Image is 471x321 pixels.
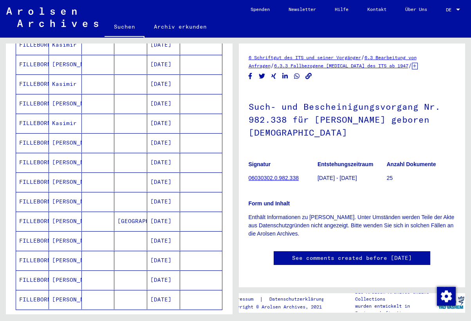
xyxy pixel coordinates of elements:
p: Die Arolsen Archives Online-Collections [355,288,437,303]
mat-cell: [GEOGRAPHIC_DATA] [114,212,147,231]
mat-cell: Kasimir [49,35,82,54]
mat-cell: [DATE] [147,231,180,250]
mat-cell: [DATE] [147,212,180,231]
mat-cell: [DATE] [147,172,180,192]
button: Share on LinkedIn [281,71,289,81]
mat-cell: [DATE] [147,55,180,74]
mat-cell: FILLEBORN [16,192,49,211]
mat-cell: [DATE] [147,35,180,54]
b: Entstehungszeitraum [318,161,373,167]
p: 25 [386,174,455,182]
mat-cell: [PERSON_NAME] [49,290,82,309]
b: Form und Inhalt [249,200,290,207]
button: Copy link [305,71,313,81]
mat-cell: FILLEBORN [16,172,49,192]
mat-cell: [PERSON_NAME] [49,153,82,172]
mat-cell: FILLEBORN [16,114,49,133]
h1: Such- und Bescheinigungsvorgang Nr. 982.338 für [PERSON_NAME] geboren [DEMOGRAPHIC_DATA] [249,89,456,149]
mat-cell: [PERSON_NAME] [49,231,82,250]
div: Zustimmung ändern [437,287,455,305]
b: Signatur [249,161,271,167]
mat-cell: [DATE] [147,251,180,270]
span: / [408,62,412,69]
div: | [229,295,334,303]
a: See comments created before [DATE] [292,254,412,262]
mat-cell: [DATE] [147,153,180,172]
p: [DATE] - [DATE] [318,174,386,182]
p: Enthält Informationen zu [PERSON_NAME]. Unter Umständen werden Teile der Akte aus Datenschutzgrün... [249,213,456,238]
mat-cell: FILLEBORN [16,290,49,309]
mat-cell: [DATE] [147,133,180,152]
a: Suchen [105,17,144,38]
mat-cell: [PERSON_NAME] [49,212,82,231]
a: Impressum [229,295,260,303]
mat-cell: FILLEBORN [16,133,49,152]
mat-cell: FILLEBORN [16,94,49,113]
button: Share on Facebook [246,71,254,81]
mat-cell: FILLEBORN [16,153,49,172]
a: 06030302.0.982.338 [249,175,299,181]
span: DE [446,7,455,13]
mat-cell: FILLEBORN [16,55,49,74]
mat-cell: [DATE] [147,192,180,211]
mat-cell: Kasimir [49,114,82,133]
mat-cell: [PERSON_NAME] [49,94,82,113]
mat-cell: [PERSON_NAME] [49,192,82,211]
mat-cell: [PERSON_NAME] [49,172,82,192]
mat-cell: [PERSON_NAME] [49,270,82,290]
mat-cell: [PERSON_NAME] [49,133,82,152]
mat-cell: FILLEBORN [16,270,49,290]
mat-cell: FILLEBORN [16,231,49,250]
img: Zustimmung ändern [437,287,456,306]
mat-cell: Kasimir [49,74,82,94]
a: 6 Schriftgut des ITS und seiner Vorgänger [249,54,361,60]
mat-cell: [DATE] [147,290,180,309]
mat-cell: FILLEBORN [16,251,49,270]
mat-cell: FILLEBORN [16,212,49,231]
img: Arolsen_neg.svg [6,7,98,27]
b: Anzahl Dokumente [386,161,436,167]
mat-cell: [DATE] [147,114,180,133]
mat-cell: [DATE] [147,74,180,94]
mat-cell: FILLEBORN [16,35,49,54]
a: 6.3.3 Fallbezogene [MEDICAL_DATA] des ITS ab 1947 [274,63,408,69]
button: Share on Xing [270,71,278,81]
mat-cell: [PERSON_NAME] [49,251,82,270]
span: / [361,54,365,61]
span: / [271,62,274,69]
button: Share on WhatsApp [293,71,301,81]
mat-cell: FILLEBORN [16,74,49,94]
mat-cell: [DATE] [147,270,180,290]
mat-cell: [PERSON_NAME] [49,55,82,74]
a: Archiv erkunden [144,17,216,36]
button: Share on Twitter [258,71,266,81]
mat-cell: [DATE] [147,94,180,113]
p: Copyright © Arolsen Archives, 2021 [229,303,334,310]
p: wurden entwickelt in Partnerschaft mit [355,303,437,317]
a: Datenschutzerklärung [263,295,334,303]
